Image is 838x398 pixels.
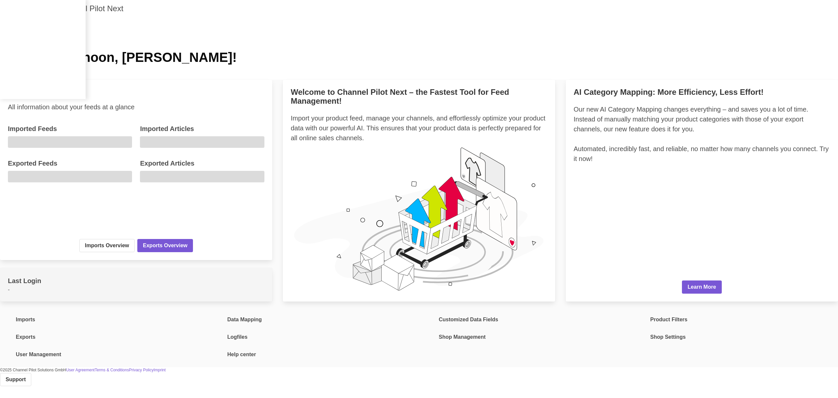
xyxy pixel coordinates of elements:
a: Data Mapping [211,313,266,326]
span: Good afternoon, [PERSON_NAME]! [16,50,237,65]
span: Imports [16,316,35,324]
span: Data Mapping [227,316,262,324]
p: - [8,286,264,294]
h2: Exported Feeds [8,158,132,168]
a: Imprint [153,368,166,372]
div: Our new AI Category Mapping changes everything – and saves you a lot of time. Instead of manually... [574,104,830,164]
h3: Feed Overview [8,88,264,99]
span: Exports [16,333,36,341]
span: Imports Overview [85,242,129,250]
a: Privacy Policy [129,368,154,372]
a: User Agreement [66,368,95,372]
span: Learn More [688,283,716,291]
span: Help center [227,351,256,358]
div: All information about your feeds at a glance [8,102,264,112]
div: Import your product feed, manage your channels, and effortlessly optimize your product data with ... [291,113,547,143]
span: Customized Data Fields [439,316,498,324]
h3: AI Category Mapping: More Efficiency, Less Effort! [574,88,830,96]
span: Shop Management [439,333,486,341]
div: Last Login [8,276,264,286]
h2: Imported Feeds [8,124,132,134]
h2: Exported Articles [140,158,264,168]
img: 78e1b9dcff1e8392d83655fcfc870417.svg [291,143,547,294]
span: Product Filters [650,316,688,324]
a: Imports Overview [79,239,135,252]
h3: Welcome to Channel Pilot Next – the Fastest Tool for Feed Management! [291,88,547,105]
a: Logfiles [211,331,251,343]
p: Channel Pilot Next [58,3,123,14]
a: Help center [211,348,260,360]
h2: Imported Articles [140,124,264,134]
h2: [DATE] is [DATE] [16,70,822,80]
a: Terms & Conditions [95,368,129,372]
span: Exports Overview [143,242,187,250]
span: User Management [16,351,61,358]
a: Learn More [682,280,721,294]
span: Logfiles [227,333,247,341]
a: Shop Management [423,331,490,343]
a: Customized Data Fields [423,313,502,326]
a: Shop Settings [635,331,690,343]
span: Shop Settings [650,333,686,341]
span: Support [6,376,26,384]
a: Exports Overview [137,239,193,252]
a: Product Filters [635,313,691,326]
